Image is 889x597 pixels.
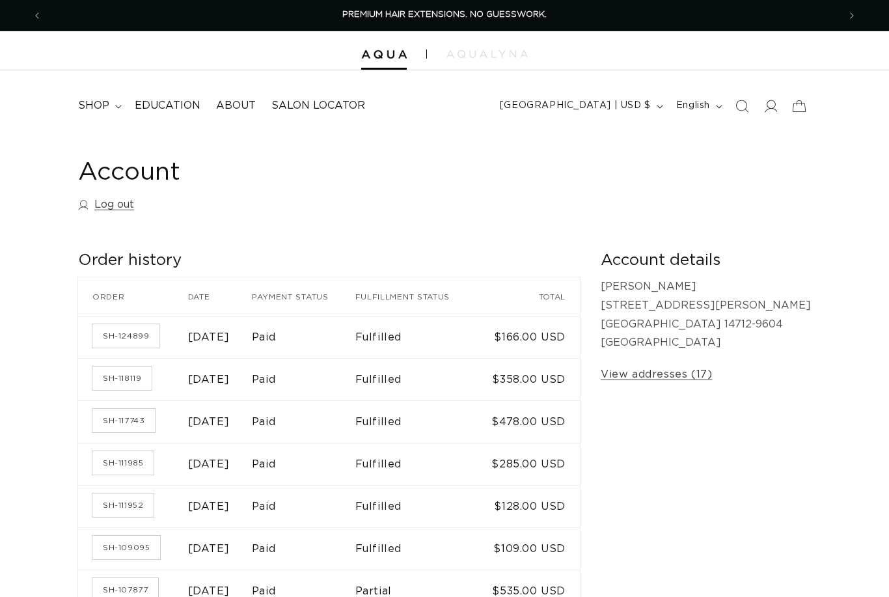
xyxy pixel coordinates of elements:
[479,527,580,570] td: $109.00 USD
[92,409,155,432] a: Order number SH-117743
[355,527,479,570] td: Fulfilled
[601,251,811,271] h2: Account details
[78,251,580,271] h2: Order history
[601,365,712,384] a: View addresses (17)
[342,10,547,19] span: PREMIUM HAIR EXTENSIONS. NO GUESSWORK.
[252,277,355,316] th: Payment status
[252,316,355,359] td: Paid
[361,50,407,59] img: Aqua Hair Extensions
[355,316,479,359] td: Fulfilled
[355,358,479,400] td: Fulfilled
[252,527,355,570] td: Paid
[188,586,230,596] time: [DATE]
[271,99,365,113] span: Salon Locator
[479,443,580,485] td: $285.00 USD
[728,92,756,120] summary: Search
[355,277,479,316] th: Fulfillment status
[838,3,866,28] button: Next announcement
[264,91,373,120] a: Salon Locator
[188,459,230,469] time: [DATE]
[479,400,580,443] td: $478.00 USD
[70,91,127,120] summary: shop
[23,3,51,28] button: Previous announcement
[479,358,580,400] td: $358.00 USD
[355,485,479,527] td: Fulfilled
[479,485,580,527] td: $128.00 USD
[479,316,580,359] td: $166.00 USD
[188,417,230,427] time: [DATE]
[188,544,230,554] time: [DATE]
[78,157,811,189] h1: Account
[92,493,154,517] a: Order number SH-111952
[252,358,355,400] td: Paid
[188,277,252,316] th: Date
[188,332,230,342] time: [DATE]
[601,277,811,352] p: [PERSON_NAME] [STREET_ADDRESS][PERSON_NAME] [GEOGRAPHIC_DATA] 14712-9604 [GEOGRAPHIC_DATA]
[188,374,230,385] time: [DATE]
[78,277,188,316] th: Order
[92,536,160,559] a: Order number SH-109095
[78,195,134,214] a: Log out
[355,443,479,485] td: Fulfilled
[500,99,651,113] span: [GEOGRAPHIC_DATA] | USD $
[676,99,710,113] span: English
[252,443,355,485] td: Paid
[479,277,580,316] th: Total
[135,99,200,113] span: Education
[355,400,479,443] td: Fulfilled
[252,400,355,443] td: Paid
[92,451,154,475] a: Order number SH-111985
[446,50,528,58] img: aqualyna.com
[668,94,728,118] button: English
[492,94,668,118] button: [GEOGRAPHIC_DATA] | USD $
[188,501,230,512] time: [DATE]
[208,91,264,120] a: About
[92,367,152,390] a: Order number SH-118119
[252,485,355,527] td: Paid
[92,324,159,348] a: Order number SH-124899
[78,99,109,113] span: shop
[216,99,256,113] span: About
[127,91,208,120] a: Education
